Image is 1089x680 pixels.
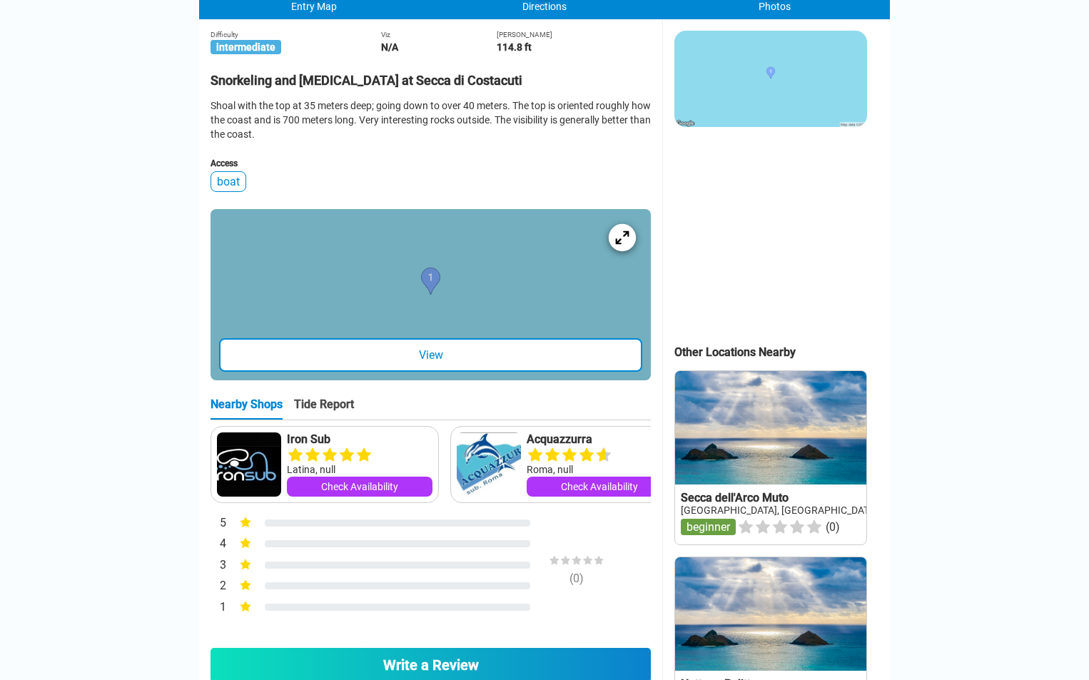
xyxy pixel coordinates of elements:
[381,41,497,53] div: N/A
[211,557,226,575] div: 3
[211,31,381,39] div: Difficulty
[523,572,630,585] div: ( 0 )
[287,462,432,477] div: Latina, null
[217,432,281,497] img: Iron Sub
[211,599,226,617] div: 1
[211,397,283,420] div: Nearby Shops
[211,514,226,533] div: 5
[219,338,642,372] div: View
[527,477,672,497] a: Check Availability
[211,535,226,554] div: 4
[211,171,246,192] div: boat
[527,432,672,447] a: Acquazzurra
[211,209,651,380] a: entry mapView
[294,397,354,420] div: Tide Report
[287,477,432,497] a: Check Availability
[211,40,281,54] span: intermediate
[674,31,867,127] img: staticmap
[211,64,651,88] h2: Snorkeling and [MEDICAL_DATA] at Secca di Costacuti
[674,345,890,359] div: Other Locations Nearby
[497,41,651,53] div: 114.8 ft
[527,462,672,477] div: Roma, null
[287,432,432,447] a: Iron Sub
[381,31,497,39] div: Viz
[497,31,651,39] div: [PERSON_NAME]
[211,158,651,168] div: Access
[430,1,660,12] div: Directions
[211,577,226,596] div: 2
[659,1,890,12] div: Photos
[211,98,651,141] div: Shoal with the top at 35 meters deep; going down to over 40 meters. The top is oriented roughly h...
[457,432,521,497] img: Acquazzurra
[199,1,430,12] div: Entry Map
